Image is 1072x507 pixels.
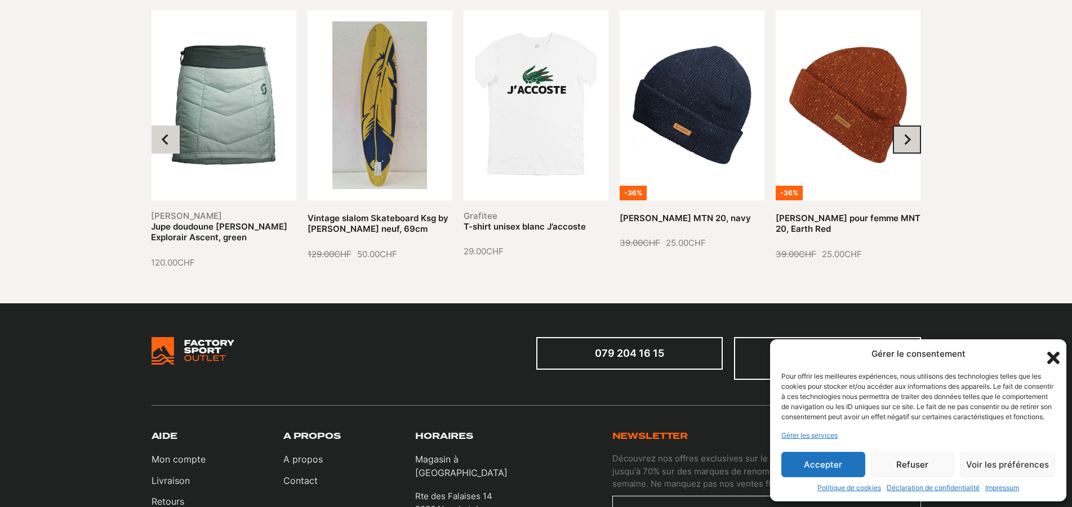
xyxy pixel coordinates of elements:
[781,430,838,441] a: Gérer les services
[887,483,980,493] a: Déclaration de confidentialité
[415,452,536,479] p: Magasin à [GEOGRAPHIC_DATA]
[620,213,751,223] a: [PERSON_NAME] MTN 20, navy
[152,125,180,154] button: Go to last slide
[151,221,287,243] a: Jupe doudoune [PERSON_NAME] Explorair Ascent, green
[781,371,1054,422] div: Pour offrir les meilleures expériences, nous utilisons des technologies telles que les cookies po...
[734,337,921,380] a: [EMAIL_ADDRESS][DOMAIN_NAME]
[283,452,323,466] a: A propos
[620,10,764,270] li: 4 of 10
[464,221,586,232] a: T-shirt unisex blanc J’accoste
[781,452,865,477] button: Accepter
[776,10,920,270] li: 5 of 10
[536,337,723,370] a: 079 204 16 15
[776,213,920,235] a: [PERSON_NAME] pour femme MNT 20, Earth Red
[151,10,296,270] li: 1 of 10
[152,452,206,466] a: Mon compte
[415,431,473,442] h3: Horaires
[152,474,206,487] a: Livraison
[960,452,1055,477] button: Voir les préférences
[1044,348,1055,360] div: Fermer la boîte de dialogue
[985,483,1019,493] a: Impressum
[871,348,966,361] div: Gérer le consentement
[283,431,341,442] h3: A propos
[308,213,448,235] a: Vintage slalom Skateboard Ksg by [PERSON_NAME] neuf, 69cm
[152,337,234,365] img: Bricks Woocommerce Starter
[612,431,688,442] h3: Newsletter
[612,452,921,491] p: Découvrez nos offres exclusives sur le meilleur du sport ! Économisez jusqu'à 70% sur des marques...
[152,431,177,442] h3: Aide
[283,474,323,487] a: Contact
[817,483,881,493] a: Politique de cookies
[308,10,452,270] li: 2 of 10
[871,452,955,477] button: Refuser
[893,125,921,154] button: Next slide
[464,10,608,270] li: 3 of 10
